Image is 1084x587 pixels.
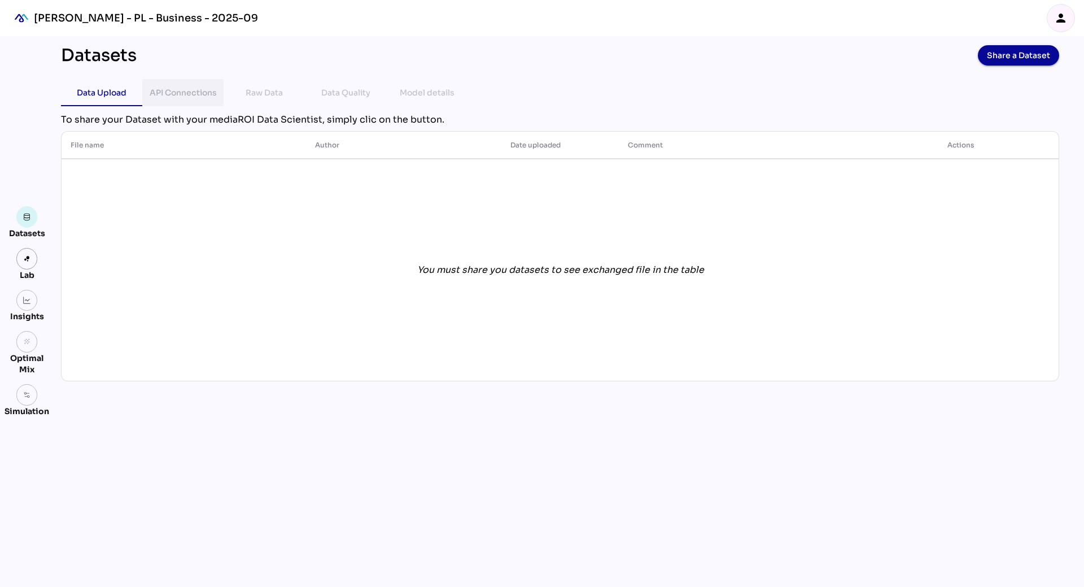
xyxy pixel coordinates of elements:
th: Author [306,132,501,159]
img: settings.svg [23,391,31,399]
div: Insights [10,311,44,322]
button: Share a Dataset [978,45,1059,66]
div: Datasets [61,45,137,66]
th: Actions [863,132,1059,159]
i: person [1054,11,1068,25]
div: Raw Data [246,86,283,99]
th: File name [62,132,306,159]
img: graph.svg [23,297,31,305]
div: Data Upload [77,86,126,99]
div: Model details [400,86,454,99]
div: Lab [15,269,40,281]
div: [PERSON_NAME] - PL - Business - 2025-09 [34,11,258,25]
th: Date uploaded [501,132,619,159]
th: Comment [619,132,863,159]
img: lab.svg [23,255,31,263]
span: Share a Dataset [987,47,1050,63]
div: Simulation [5,406,49,417]
div: You must share you datasets to see exchanged file in the table [417,263,704,277]
div: mediaROI [9,6,34,31]
div: To share your Dataset with your mediaROI Data Scientist, simply clic on the button. [61,113,1059,127]
div: API Connections [150,86,217,99]
img: data.svg [23,213,31,221]
div: Datasets [9,228,45,239]
div: Optimal Mix [5,353,49,375]
div: Data Quality [321,86,370,99]
i: grain [23,338,31,346]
